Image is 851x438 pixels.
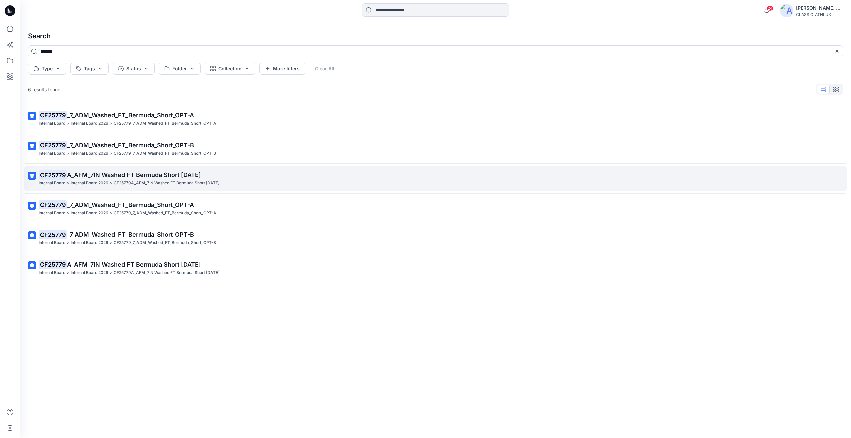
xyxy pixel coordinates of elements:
[67,180,69,187] p: >
[67,171,201,178] span: A_AFM_7IN Washed FT Bermuda Short [DATE]
[71,120,108,127] p: Internal Board 2026
[39,239,65,246] p: Internal Board
[110,120,112,127] p: >
[39,180,65,187] p: Internal Board
[796,12,843,17] div: CLASSIC_ATHLUX
[259,63,305,75] button: More filters
[113,63,155,75] button: Status
[24,256,847,280] a: CF25779A_AFM_7IN Washed FT Bermuda Short [DATE]Internal Board>Internal Board 2026>CF25779A_AFM_7I...
[39,210,65,217] p: Internal Board
[67,150,69,157] p: >
[110,210,112,217] p: >
[39,170,67,180] mark: CF25779
[39,260,67,269] mark: CF25779
[39,200,67,209] mark: CF25779
[71,180,108,187] p: Internal Board 2026
[114,150,216,157] p: CF25779_7_ADM_Washed_FT_Bermuda_Short_OPT-B
[28,63,66,75] button: Type
[71,210,108,217] p: Internal Board 2026
[71,150,108,157] p: Internal Board 2026
[67,261,201,268] span: A_AFM_7IN Washed FT Bermuda Short [DATE]
[67,231,194,238] span: _7_ADM_Washed_FT_Bermuda_Short_OPT-B
[67,210,69,217] p: >
[24,226,847,250] a: CF25779_7_ADM_Washed_FT_Bermuda_Short_OPT-BInternal Board>Internal Board 2026>CF25779_7_ADM_Washe...
[205,63,255,75] button: Collection
[67,201,194,208] span: _7_ADM_Washed_FT_Bermuda_Short_OPT-A
[780,4,793,17] img: avatar
[67,120,69,127] p: >
[24,137,847,161] a: CF25779_7_ADM_Washed_FT_Bermuda_Short_OPT-BInternal Board>Internal Board 2026>CF25779_7_ADM_Washe...
[39,140,67,150] mark: CF25779
[67,142,194,149] span: _7_ADM_Washed_FT_Bermuda_Short_OPT-B
[110,180,112,187] p: >
[71,269,108,276] p: Internal Board 2026
[70,63,109,75] button: Tags
[39,150,65,157] p: Internal Board
[24,196,847,221] a: CF25779_7_ADM_Washed_FT_Bermuda_Short_OPT-AInternal Board>Internal Board 2026>CF25779_7_ADM_Washe...
[39,269,65,276] p: Internal Board
[114,210,216,217] p: CF25779_7_ADM_Washed_FT_Bermuda_Short_OPT-A
[39,110,67,120] mark: CF25779
[766,6,774,11] span: 24
[114,269,219,276] p: CF25779A_AFM_7IN Washed FT Bermuda Short 29AUG25
[110,269,112,276] p: >
[23,27,848,45] h4: Search
[110,239,112,246] p: >
[67,112,194,119] span: _7_ADM_Washed_FT_Bermuda_Short_OPT-A
[114,239,216,246] p: CF25779_7_ADM_Washed_FT_Bermuda_Short_OPT-B
[110,150,112,157] p: >
[71,239,108,246] p: Internal Board 2026
[114,120,216,127] p: CF25779_7_ADM_Washed_FT_Bermuda_Short_OPT-A
[24,166,847,191] a: CF25779A_AFM_7IN Washed FT Bermuda Short [DATE]Internal Board>Internal Board 2026>CF25779A_AFM_7I...
[114,180,219,187] p: CF25779A_AFM_7IN Washed FT Bermuda Short 29AUG25
[24,107,847,131] a: CF25779_7_ADM_Washed_FT_Bermuda_Short_OPT-AInternal Board>Internal Board 2026>CF25779_7_ADM_Washe...
[39,120,65,127] p: Internal Board
[796,4,843,12] div: [PERSON_NAME] Cfai
[39,230,67,239] mark: CF25779
[28,86,61,93] p: 6 results found
[159,63,201,75] button: Folder
[67,269,69,276] p: >
[67,239,69,246] p: >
